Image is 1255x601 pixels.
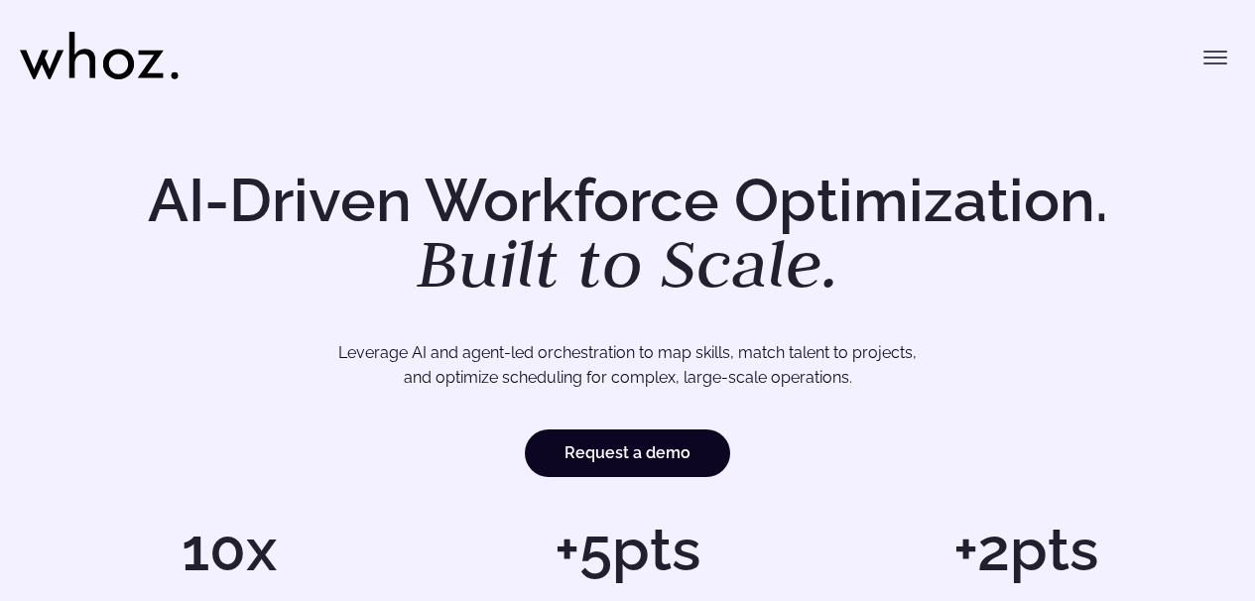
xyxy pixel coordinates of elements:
[1195,38,1235,77] button: Toggle menu
[417,219,839,306] em: Built to Scale.
[836,520,1215,579] h1: +2pts
[98,340,1157,391] p: Leverage AI and agent-led orchestration to map skills, match talent to projects, and optimize sch...
[525,429,730,477] a: Request a demo
[120,171,1136,298] h1: AI-Driven Workforce Optimization.
[439,520,817,579] h1: +5pts
[40,520,419,579] h1: 10x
